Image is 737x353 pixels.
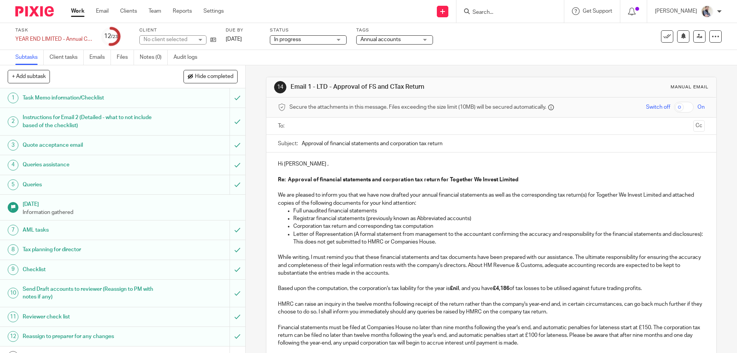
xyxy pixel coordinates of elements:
[23,139,155,151] h1: Quote acceptance email
[278,140,298,147] label: Subject:
[278,160,704,168] p: Hi [PERSON_NAME] ,
[120,7,137,15] a: Clients
[274,81,286,93] div: 14
[278,122,286,130] label: To:
[583,8,612,14] span: Get Support
[278,285,704,292] p: Based upon the computation, the corporation's tax liability for the year is , and you have of tax...
[23,209,238,216] p: Information gathered
[8,225,18,235] div: 7
[472,9,541,16] input: Search
[278,191,704,207] p: We are pleased to inform you that we have now drafted your annual financial statements as well as...
[8,160,18,171] div: 4
[15,27,92,33] label: Task
[274,37,301,42] span: In progress
[697,103,705,111] span: On
[278,177,519,182] strong: Re: Approval of financial statements and corporation tax return for Together We Invest Limited
[270,27,347,33] label: Status
[360,37,401,42] span: Annual accounts
[8,140,18,151] div: 3
[293,207,704,215] p: Full unaudited financial statements
[203,7,224,15] a: Settings
[8,179,18,190] div: 5
[655,7,697,15] p: [PERSON_NAME]
[278,254,704,277] p: While writing, I must remind you that these financial statements and tax documents have been prep...
[117,50,134,65] a: Files
[8,244,18,255] div: 8
[226,27,260,33] label: Due by
[89,50,111,65] a: Emails
[23,264,155,275] h1: Checklist
[15,50,44,65] a: Subtasks
[23,331,155,342] h1: Reassign to preparer for any changes
[693,120,705,132] button: Cc
[23,92,155,104] h1: Task Memo information/Checklist
[293,230,704,246] p: Letter of Representation (A formal statement from management to the accountant confirming the acc...
[50,50,84,65] a: Client tasks
[23,159,155,171] h1: Queries assistance
[139,27,216,33] label: Client
[23,283,155,303] h1: Send Draft accounts to reviewer (Reassign to PM with notes if any)
[701,5,713,18] img: Pixie%2002.jpg
[671,84,709,90] div: Manual email
[111,35,118,39] small: /23
[278,324,704,347] p: Financial statements must be filed at Companies House no later than nine months following the yea...
[23,224,155,236] h1: AML tasks
[174,50,203,65] a: Audit logs
[226,36,242,42] span: [DATE]
[356,27,433,33] label: Tags
[278,300,704,316] p: HMRC can raise an inquiry in the twelve months following receipt of the return rather than the co...
[23,112,155,131] h1: Instructions for Email 2 (Detailed - what to not include based of the checklist)
[450,286,459,291] strong: £nil
[183,70,238,83] button: Hide completed
[23,179,155,191] h1: Queries
[23,199,238,208] h1: [DATE]
[195,74,233,80] span: Hide completed
[8,70,50,83] button: + Add subtask
[291,83,508,91] h1: Email 1 - LTD - Approval of FS and CTax Return
[144,36,193,43] div: No client selected
[8,288,18,298] div: 10
[104,32,118,41] div: 12
[15,6,54,17] img: Pixie
[646,103,670,111] span: Switch off
[149,7,161,15] a: Team
[15,35,92,43] div: YEAR END LIMITED - Annual COMPANY accounts and CT600 return
[8,312,18,322] div: 11
[140,50,168,65] a: Notes (0)
[23,311,155,323] h1: Reviewer check list
[8,116,18,127] div: 2
[8,264,18,275] div: 9
[23,244,155,255] h1: Tax planning for director
[71,7,84,15] a: Work
[8,331,18,342] div: 12
[293,222,704,230] p: Corporation tax return and corresponding tax computation
[493,286,509,291] strong: £4,186
[8,93,18,103] div: 1
[289,103,546,111] span: Secure the attachments in this message. Files exceeding the size limit (10MB) will be secured aut...
[173,7,192,15] a: Reports
[96,7,109,15] a: Email
[293,215,704,222] p: Registrar financial statements (previously known as Abbreviated accounts)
